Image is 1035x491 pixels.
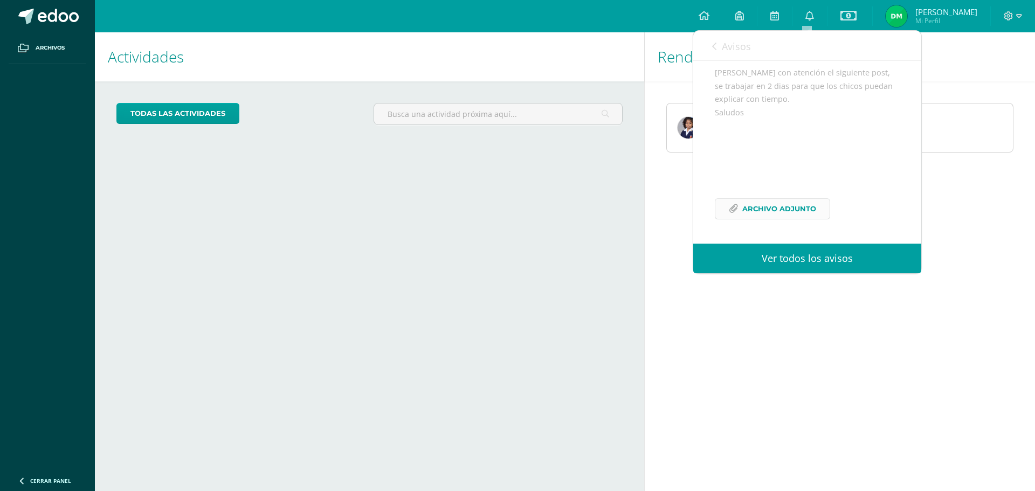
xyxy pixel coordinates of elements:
[116,103,239,124] a: todas las Actividades
[915,16,977,25] span: Mi Perfil
[722,40,751,53] span: Avisos
[742,199,816,219] span: Archivo Adjunto
[36,44,65,52] span: Archivos
[886,5,907,27] img: 981df7b7b06059a4e4df7e3efe3bb37a.png
[9,32,86,64] a: Archivos
[108,32,631,81] h1: Actividades
[915,6,977,17] span: [PERSON_NAME]
[658,32,1022,81] h1: Rendimiento de mis hijos
[30,477,71,485] span: Cerrar panel
[693,244,921,273] a: Ver todos los avisos
[374,103,622,125] input: Busca una actividad próxima aquí...
[715,66,900,232] div: [PERSON_NAME] con atención el siguiente post, se trabajar en 2 dias para que los chicos puedan ex...
[678,117,699,139] img: 2e8d58731ccb2eab05988e767e27bedf.png
[715,198,830,219] a: Archivo Adjunto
